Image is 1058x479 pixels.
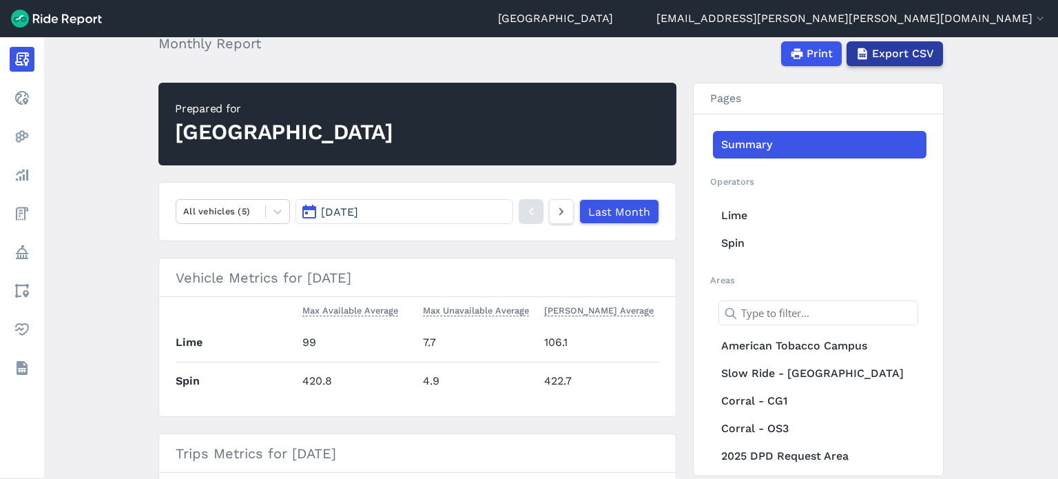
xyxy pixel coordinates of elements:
a: Last Month [579,199,659,224]
button: [DATE] [295,199,513,224]
a: Heatmaps [10,124,34,149]
td: 7.7 [417,324,539,362]
button: [PERSON_NAME] Average [544,303,654,319]
a: Spin [713,230,926,257]
h3: Trips Metrics for [DATE] [159,434,676,473]
a: Areas [10,278,34,303]
a: Summary [713,131,926,159]
td: 4.9 [417,362,539,400]
span: [PERSON_NAME] Average [544,303,654,316]
div: [GEOGRAPHIC_DATA] [175,117,393,147]
input: Type to filter... [718,300,918,325]
h3: Vehicle Metrics for [DATE] [159,258,676,297]
button: Print [781,41,842,66]
button: Max Available Average [302,303,398,319]
span: Max Available Average [302,303,398,316]
h2: Monthly Report [158,33,261,54]
a: Corral - OS3 [713,415,926,442]
a: 2025 DPD Request Area [713,442,926,470]
a: Datasets [10,356,34,380]
a: [GEOGRAPHIC_DATA] [498,10,613,27]
th: Lime [176,324,297,362]
span: Print [807,45,833,62]
h2: Areas [710,274,926,287]
td: 420.8 [297,362,418,400]
a: Fees [10,201,34,226]
button: [EMAIL_ADDRESS][PERSON_NAME][PERSON_NAME][DOMAIN_NAME] [656,10,1047,27]
td: 422.7 [539,362,660,400]
td: 99 [297,324,418,362]
span: [DATE] [321,205,358,218]
h3: Pages [694,83,943,114]
span: Export CSV [872,45,934,62]
a: American Tobacco Campus [713,332,926,360]
div: Prepared for [175,101,393,117]
a: Report [10,47,34,72]
span: Max Unavailable Average [423,303,529,316]
img: Ride Report [11,10,102,28]
button: Export CSV [847,41,943,66]
a: Corral - CG1 [713,387,926,415]
a: Realtime [10,85,34,110]
a: Slow Ride - [GEOGRAPHIC_DATA] [713,360,926,387]
th: Spin [176,362,297,400]
a: Policy [10,240,34,265]
td: 106.1 [539,324,660,362]
a: Lime [713,202,926,230]
a: Health [10,317,34,342]
button: Max Unavailable Average [423,303,529,319]
a: Analyze [10,163,34,187]
h2: Operators [710,175,926,188]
